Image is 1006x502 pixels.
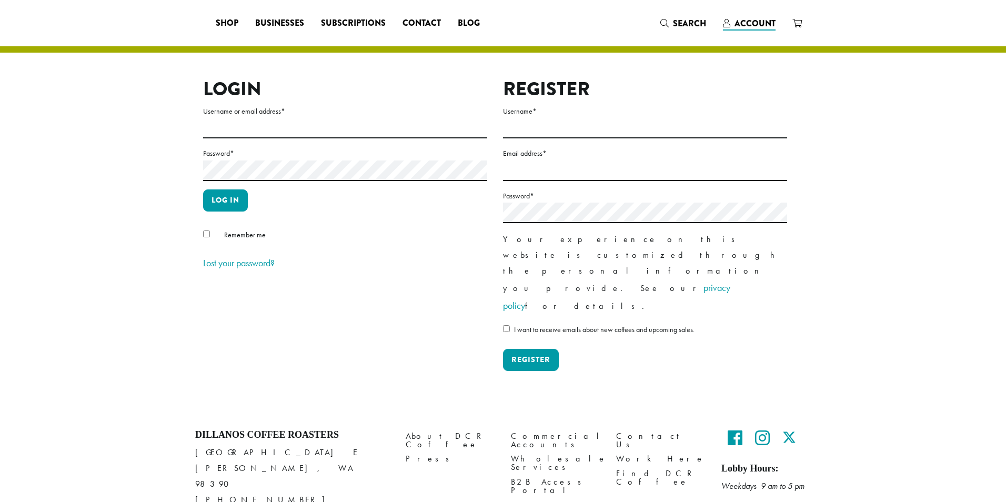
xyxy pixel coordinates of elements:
[511,429,600,452] a: Commercial Accounts
[514,325,695,334] span: I want to receive emails about new coffees and upcoming sales.
[503,78,787,101] h2: Register
[503,349,559,371] button: Register
[207,15,247,32] a: Shop
[458,17,480,30] span: Blog
[616,429,706,452] a: Contact Us
[503,232,787,315] p: Your experience on this website is customized through the personal information you provide. See o...
[321,17,386,30] span: Subscriptions
[203,189,248,212] button: Log in
[203,147,487,160] label: Password
[216,17,238,30] span: Shop
[203,257,275,269] a: Lost your password?
[406,429,495,452] a: About DCR Coffee
[406,452,495,466] a: Press
[224,230,266,239] span: Remember me
[503,147,787,160] label: Email address
[503,105,787,118] label: Username
[735,17,776,29] span: Account
[652,15,715,32] a: Search
[195,429,390,441] h4: Dillanos Coffee Roasters
[503,325,510,332] input: I want to receive emails about new coffees and upcoming sales.
[203,78,487,101] h2: Login
[616,452,706,466] a: Work Here
[721,480,804,491] em: Weekdays 9 am to 5 pm
[203,105,487,118] label: Username or email address
[503,282,730,312] a: privacy policy
[511,452,600,475] a: Wholesale Services
[511,475,600,497] a: B2B Access Portal
[255,17,304,30] span: Businesses
[616,466,706,489] a: Find DCR Coffee
[403,17,441,30] span: Contact
[503,189,787,203] label: Password
[721,463,811,475] h5: Lobby Hours:
[673,17,706,29] span: Search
